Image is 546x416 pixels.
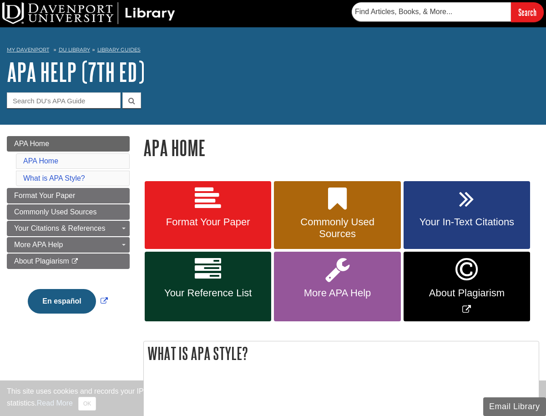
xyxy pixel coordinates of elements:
span: Commonly Used Sources [14,208,96,216]
button: En español [28,289,96,314]
a: Your Reference List [145,252,271,321]
div: Guide Page Menu [7,136,130,329]
a: DU Library [59,46,90,53]
input: Search [511,2,544,22]
a: Format Your Paper [145,181,271,249]
span: About Plagiarism [410,287,523,299]
a: About Plagiarism [7,254,130,269]
a: Format Your Paper [7,188,130,203]
span: More APA Help [281,287,394,299]
a: My Davenport [7,46,49,54]
a: APA Home [23,157,58,165]
img: DU Library [2,2,175,24]
span: Your In-Text Citations [410,216,523,228]
a: Your In-Text Citations [404,181,530,249]
a: Read More [37,399,73,407]
a: APA Home [7,136,130,152]
span: APA Home [14,140,49,147]
span: Your Citations & References [14,224,105,232]
h2: What is APA Style? [144,341,539,365]
a: Commonly Used Sources [7,204,130,220]
a: Commonly Used Sources [274,181,400,249]
a: Link opens in new window [25,297,110,305]
a: Link opens in new window [404,252,530,321]
a: More APA Help [7,237,130,253]
a: Your Citations & References [7,221,130,236]
span: Format Your Paper [14,192,75,199]
i: This link opens in a new window [71,259,79,264]
span: Commonly Used Sources [281,216,394,240]
input: Search DU's APA Guide [7,92,121,108]
div: This site uses cookies and records your IP address for usage statistics. Additionally, we use Goo... [7,386,539,411]
a: What is APA Style? [23,174,85,182]
span: Format Your Paper [152,216,264,228]
span: More APA Help [14,241,63,249]
form: Searches DU Library's articles, books, and more [352,2,544,22]
h1: APA Home [143,136,539,159]
span: About Plagiarism [14,257,69,265]
button: Close [78,397,96,411]
a: APA Help (7th Ed) [7,58,145,86]
a: More APA Help [274,252,400,321]
a: Library Guides [97,46,141,53]
span: Your Reference List [152,287,264,299]
button: Email Library [483,397,546,416]
input: Find Articles, Books, & More... [352,2,511,21]
nav: breadcrumb [7,44,539,58]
